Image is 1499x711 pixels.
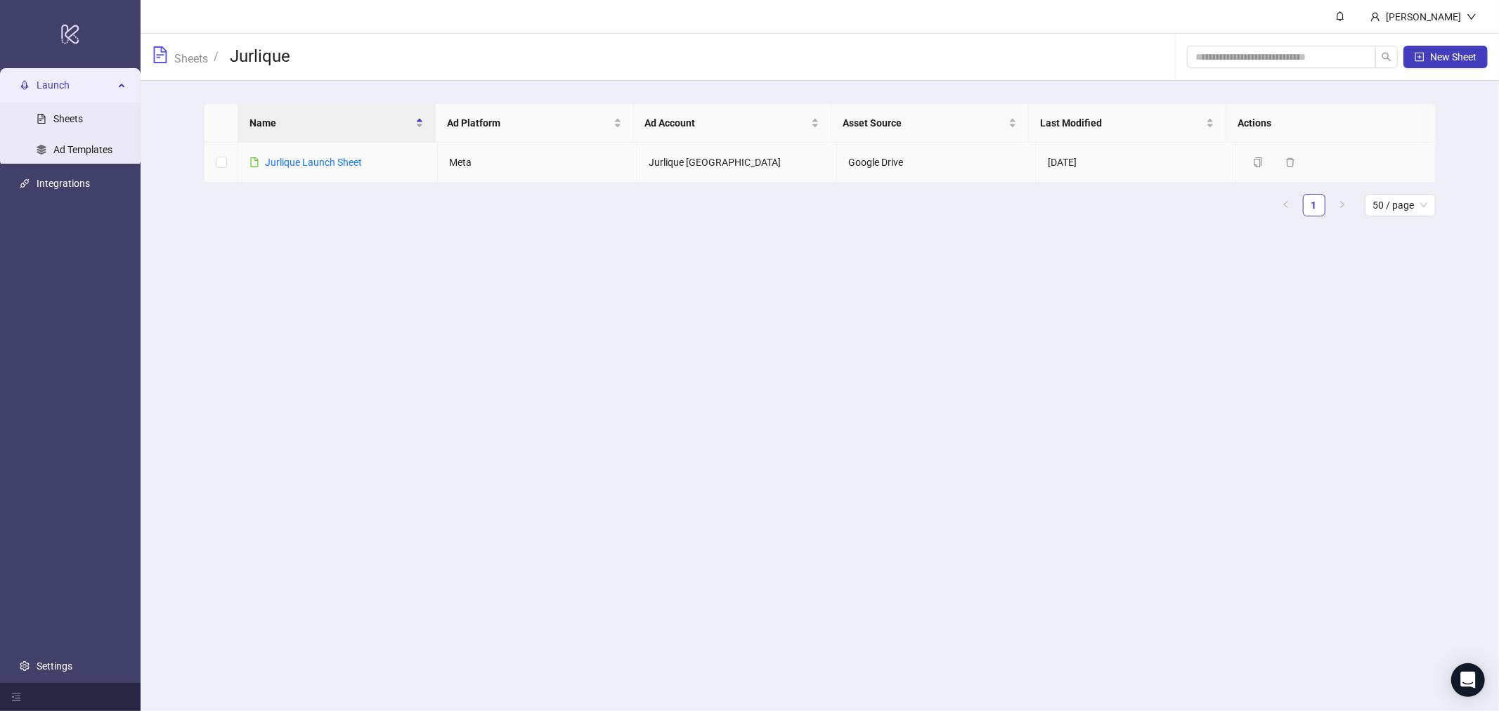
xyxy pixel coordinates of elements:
[1373,195,1427,216] span: 50 / page
[1040,115,1203,131] span: Last Modified
[53,144,112,155] a: Ad Templates
[1303,194,1325,216] li: 1
[1037,143,1236,183] td: [DATE]
[1285,157,1295,167] span: delete
[37,71,114,99] span: Launch
[1335,11,1345,21] span: bell
[1403,46,1488,68] button: New Sheet
[837,143,1037,183] td: Google Drive
[843,115,1006,131] span: Asset Source
[1275,194,1297,216] button: left
[436,104,633,143] th: Ad Platform
[1451,663,1485,697] div: Open Intercom Messenger
[265,157,362,168] a: Jurlique Launch Sheet
[1365,194,1436,216] div: Page Size
[37,660,72,672] a: Settings
[1430,51,1477,63] span: New Sheet
[1370,12,1380,22] span: user
[1380,9,1467,25] div: [PERSON_NAME]
[438,143,637,183] td: Meta
[249,157,259,167] span: file
[1467,12,1477,22] span: down
[1415,52,1425,62] span: plus-square
[831,104,1029,143] th: Asset Source
[37,178,90,189] a: Integrations
[238,104,436,143] th: Name
[171,50,211,65] a: Sheets
[1275,194,1297,216] li: Previous Page
[11,692,21,702] span: menu-fold
[1331,194,1354,216] li: Next Page
[214,46,219,68] li: /
[1226,104,1424,143] th: Actions
[1304,195,1325,216] a: 1
[1029,104,1226,143] th: Last Modified
[634,104,831,143] th: Ad Account
[1253,157,1263,167] span: copy
[230,46,290,68] h3: Jurlique
[637,143,837,183] td: Jurlique [GEOGRAPHIC_DATA]
[1331,194,1354,216] button: right
[152,46,169,63] span: file-text
[1382,52,1391,62] span: search
[20,80,30,90] span: rocket
[1282,200,1290,209] span: left
[53,113,83,124] a: Sheets
[645,115,808,131] span: Ad Account
[249,115,413,131] span: Name
[1338,200,1346,209] span: right
[447,115,610,131] span: Ad Platform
